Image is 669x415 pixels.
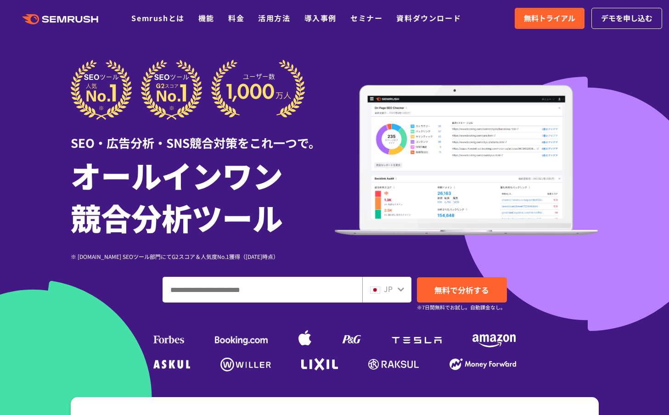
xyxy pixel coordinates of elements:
span: 無料で分析する [434,284,489,296]
a: 活用方法 [258,12,290,23]
a: 無料で分析する [417,277,507,303]
input: ドメイン、キーワードまたはURLを入力してください [163,277,362,302]
a: Semrushとは [131,12,184,23]
span: JP [384,283,393,294]
a: 資料ダウンロード [396,12,461,23]
a: 機能 [198,12,214,23]
a: デモを申し込む [591,8,662,29]
a: セミナー [350,12,382,23]
a: 無料トライアル [515,8,585,29]
span: デモを申し込む [601,12,652,24]
h1: オールインワン 競合分析ツール [71,154,335,238]
div: SEO・広告分析・SNS競合対策をこれ一つで。 [71,120,335,151]
span: 無料トライアル [524,12,575,24]
div: ※ [DOMAIN_NAME] SEOツール部門にてG2スコア＆人気度No.1獲得（[DATE]時点） [71,252,335,261]
a: 料金 [228,12,244,23]
a: 導入事例 [304,12,337,23]
small: ※7日間無料でお試し。自動課金なし。 [417,303,506,312]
